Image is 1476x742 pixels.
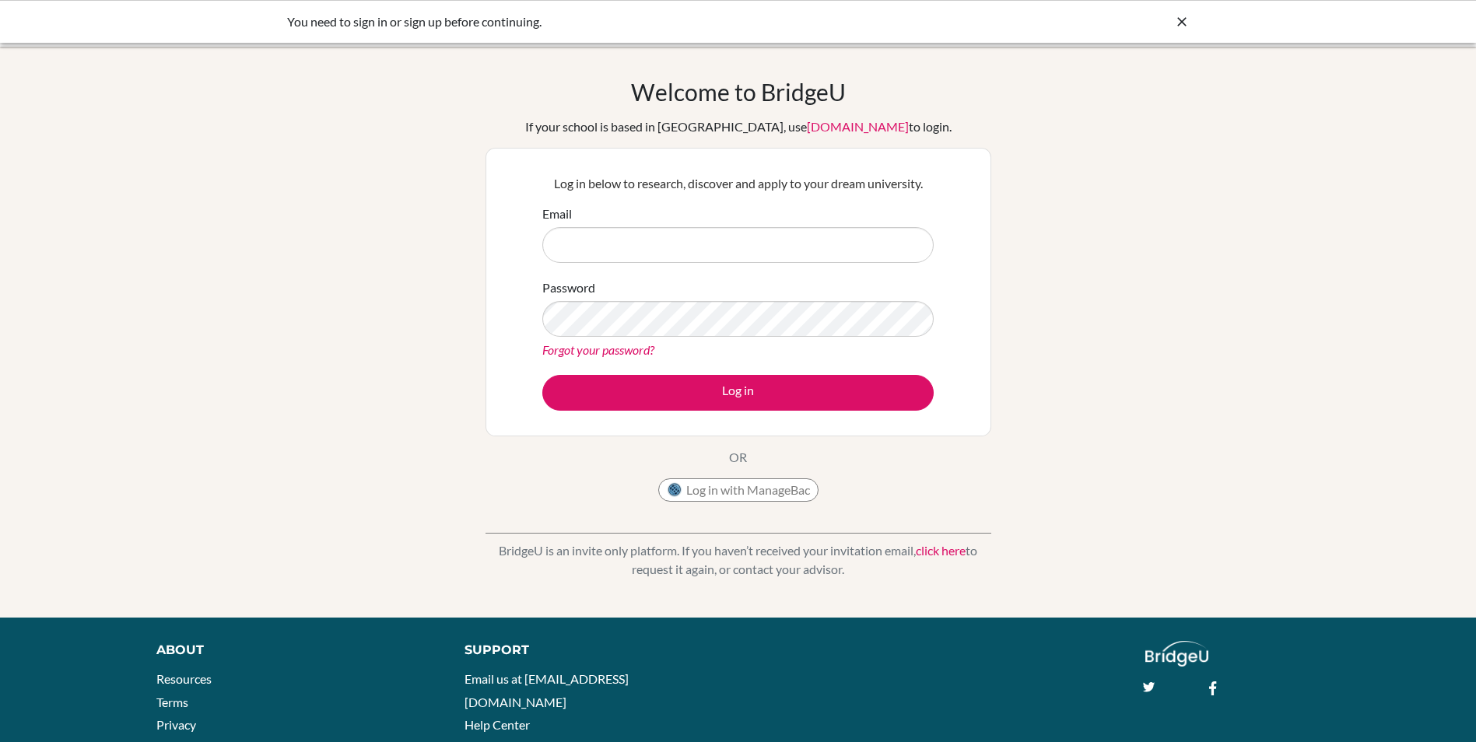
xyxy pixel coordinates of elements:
div: Support [465,641,720,660]
div: About [156,641,429,660]
a: Resources [156,671,212,686]
h1: Welcome to BridgeU [631,78,846,106]
img: logo_white@2x-f4f0deed5e89b7ecb1c2cc34c3e3d731f90f0f143d5ea2071677605dd97b5244.png [1145,641,1208,667]
a: click here [916,543,966,558]
div: If your school is based in [GEOGRAPHIC_DATA], use to login. [525,117,952,136]
a: Email us at [EMAIL_ADDRESS][DOMAIN_NAME] [465,671,629,709]
button: Log in with ManageBac [658,478,819,502]
p: BridgeU is an invite only platform. If you haven’t received your invitation email, to request it ... [486,541,991,579]
a: Help Center [465,717,530,732]
a: Terms [156,695,188,709]
label: Email [542,205,572,223]
a: [DOMAIN_NAME] [807,119,909,134]
button: Log in [542,375,934,411]
div: You need to sign in or sign up before continuing. [287,12,956,31]
label: Password [542,278,595,297]
a: Privacy [156,717,196,732]
p: Log in below to research, discover and apply to your dream university. [542,174,934,193]
a: Forgot your password? [542,342,654,357]
p: OR [729,448,747,467]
